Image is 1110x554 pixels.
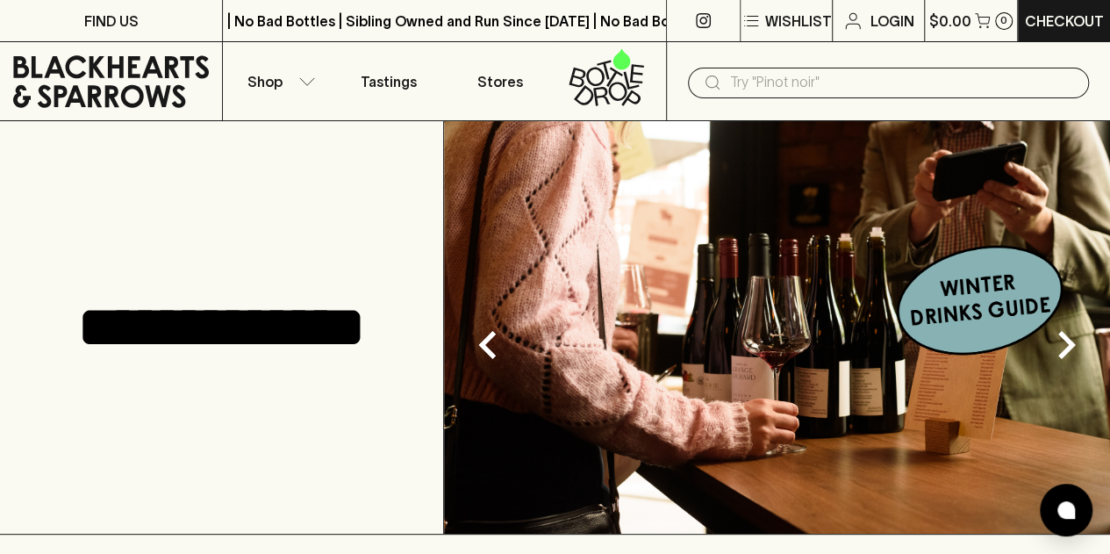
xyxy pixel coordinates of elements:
[333,42,444,120] a: Tastings
[1025,11,1104,32] p: Checkout
[223,42,333,120] button: Shop
[247,71,283,92] p: Shop
[765,11,832,32] p: Wishlist
[444,121,1110,534] img: optimise
[84,11,139,32] p: FIND US
[870,11,914,32] p: Login
[1057,501,1075,519] img: bubble-icon
[730,68,1075,97] input: Try "Pinot noir"
[445,42,555,120] a: Stores
[453,310,523,380] button: Previous
[361,71,417,92] p: Tastings
[1000,16,1007,25] p: 0
[1031,310,1101,380] button: Next
[929,11,971,32] p: $0.00
[477,71,523,92] p: Stores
